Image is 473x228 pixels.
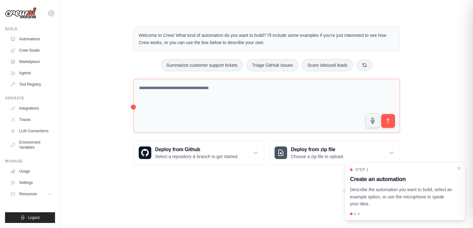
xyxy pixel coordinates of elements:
[8,126,55,136] a: LLM Connections
[442,198,473,228] iframe: Chat Widget
[155,153,238,160] p: Select a repository & branch to get started.
[8,166,55,176] a: Usage
[5,7,36,19] img: Logo
[19,191,37,197] span: Resources
[355,167,369,172] span: Step 1
[8,178,55,188] a: Settings
[8,103,55,113] a: Integrations
[5,212,55,223] button: Logout
[350,175,453,184] h3: Create an automation
[161,59,243,71] button: Summarize customer support tickets
[139,32,395,46] p: Welcome to Crew! What kind of automation do you want to build? I'll include some examples if you'...
[8,57,55,67] a: Marketplace
[5,96,55,101] div: Operate
[155,146,238,153] h3: Deploy from Github
[8,115,55,125] a: Traces
[350,186,453,208] p: Describe the automation you want to build, select an example option, or use the microphone to spe...
[8,79,55,89] a: Tool Registry
[291,146,344,153] h3: Deploy from zip file
[8,137,55,152] a: Environment Variables
[8,68,55,78] a: Agents
[8,45,55,55] a: Crew Studio
[247,59,298,71] button: Triage GitHub issues
[302,59,353,71] button: Score inbound leads
[5,159,55,164] div: Manage
[5,26,55,31] div: Build
[8,189,55,199] button: Resources
[456,166,461,171] button: Close walkthrough
[291,153,344,160] p: Choose a zip file to upload.
[8,34,55,44] a: Automations
[28,215,40,220] span: Logout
